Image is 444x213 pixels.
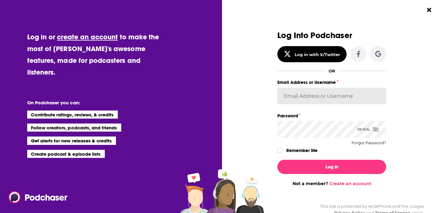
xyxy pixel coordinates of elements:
[27,124,122,132] li: Follow creators, podcasts, and friends
[277,181,386,186] div: Not a member?
[423,4,435,16] button: Close Button
[286,146,318,154] label: Remember Me
[352,141,386,145] button: Forgot Password?
[277,46,347,62] button: Log in with X/Twitter
[9,191,63,203] a: Podchaser - Follow, Share and Rate Podcasts
[329,181,371,186] a: Create an account
[329,68,335,73] div: OR
[27,100,151,106] li: On Podchaser you can:
[277,78,386,86] label: Email Address or Username
[27,150,105,158] li: Create podcast & episode lists
[277,88,386,104] input: Email Address or Username
[277,160,386,174] button: Log In
[277,112,386,120] label: Password
[357,121,379,138] div: Reveal
[57,33,118,41] a: create an account
[27,137,116,145] li: Get alerts for new releases & credits
[9,191,68,203] img: Podchaser - Follow, Share and Rate Podcasts
[27,111,118,119] li: Contribute ratings, reviews, & credits
[295,52,340,57] div: Log in with X/Twitter
[277,31,386,40] h3: Log Into Podchaser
